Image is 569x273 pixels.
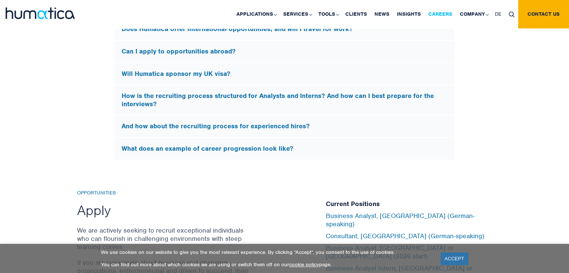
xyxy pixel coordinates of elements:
span: DE [495,11,501,17]
p: We are actively seeking to recruit exceptional individuals who can flourish in challenging enviro... [77,226,251,251]
h2: Apply [77,202,251,219]
img: logo [6,7,75,19]
p: You can find out more about which cookies we are using or switch them off on our page. [101,261,431,268]
a: Consultant, [GEOGRAPHIC_DATA] (German-speaking) [326,232,484,240]
h5: Can I apply to opportunities abroad? [122,47,448,56]
p: We use cookies on our website to give you the most relevant experience. By clicking “Accept”, you... [101,249,431,255]
h5: And how about the recruiting process for experienced hires? [122,122,448,131]
h5: Will Humatica sponsor my UK visa? [122,70,448,78]
img: search_icon [509,12,514,17]
a: ACCEPT [441,252,468,265]
a: Business Analyst, [GEOGRAPHIC_DATA] (German-speaking) [326,212,475,228]
h5: How is the recruiting process structured for Analysts and Interns? And how can I best prepare for... [122,92,448,108]
h5: Does Humatica offer international opportunities, and will I travel for work? [122,25,448,33]
h5: What does an example of career progression look like? [122,145,448,153]
a: cookie policy [289,261,319,268]
h6: Opportunities [77,190,251,196]
h5: Current Positions [326,200,492,208]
